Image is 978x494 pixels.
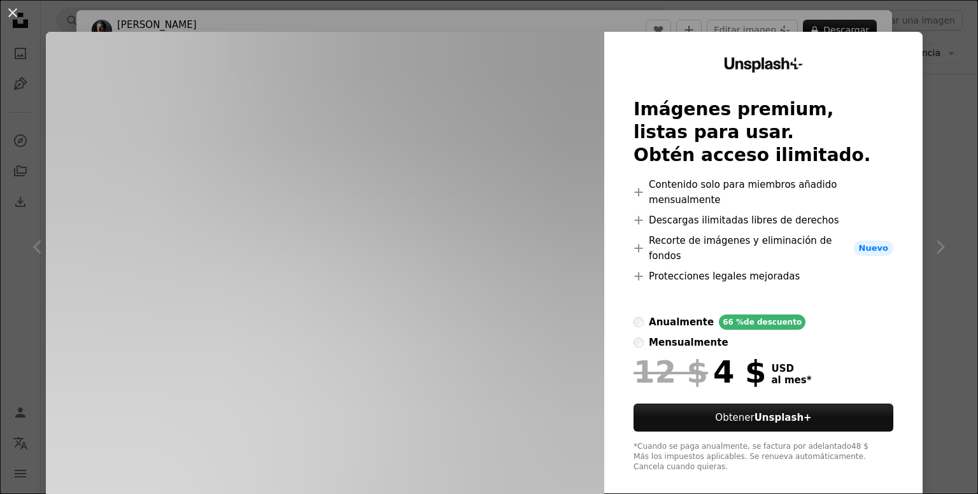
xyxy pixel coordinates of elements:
li: Contenido solo para miembros añadido mensualmente [634,177,893,208]
span: USD [772,363,812,374]
input: anualmente66 %de descuento [634,317,644,327]
div: *Cuando se paga anualmente, se factura por adelantado 48 $ Más los impuestos aplicables. Se renue... [634,442,893,472]
span: al mes * [772,374,812,386]
div: 66 % de descuento [719,314,805,330]
span: 12 $ [634,355,708,388]
strong: Unsplash+ [755,412,812,423]
button: ObtenerUnsplash+ [634,404,893,432]
li: Recorte de imágenes y eliminación de fondos [634,233,893,264]
li: Protecciones legales mejoradas [634,269,893,284]
span: Nuevo [854,241,893,256]
input: mensualmente [634,337,644,348]
div: 4 $ [634,355,766,388]
div: mensualmente [649,335,728,350]
div: anualmente [649,314,714,330]
li: Descargas ilimitadas libres de derechos [634,213,893,228]
h2: Imágenes premium, listas para usar. Obtén acceso ilimitado. [634,98,893,167]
